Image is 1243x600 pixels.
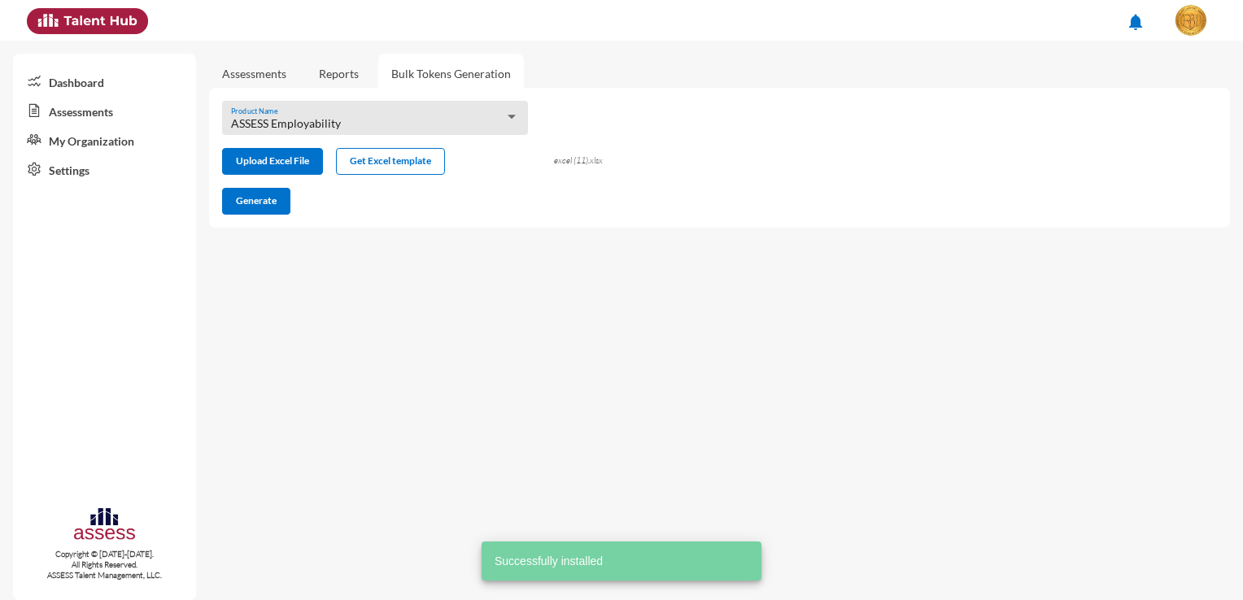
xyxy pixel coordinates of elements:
[231,116,341,130] span: ASSESS Employability
[13,549,196,580] p: Copyright © [DATE]-[DATE]. All Rights Reserved. ASSESS Talent Management, LLC.
[336,148,445,175] button: Get Excel template
[495,553,603,569] span: Successfully installed
[236,194,277,207] span: Generate
[13,96,196,125] a: Assessments
[378,54,524,93] a: Bulk Tokens Generation
[236,154,309,167] span: Upload Excel File
[72,506,137,546] img: assesscompany-logo.png
[13,67,196,96] a: Dashboard
[222,148,323,175] button: Upload Excel File
[13,154,196,184] a: Settings
[13,125,196,154] a: My Organization
[350,154,431,167] span: Get Excel template
[1126,12,1145,32] mat-icon: notifications
[306,54,372,93] a: Reports
[222,188,290,215] button: Generate
[554,148,720,166] p: excel (11).xlsx
[222,67,286,80] a: Assessments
